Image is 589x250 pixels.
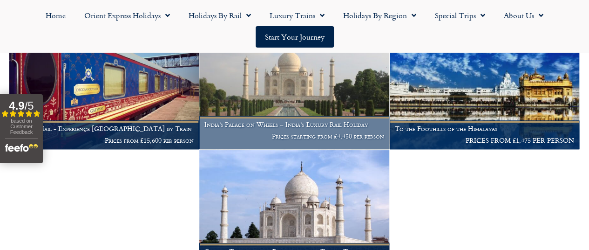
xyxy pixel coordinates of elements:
a: India’s Palace on Wheels – India’s Luxury Rail Holiday Prices starting from £4,450 per person [199,20,389,149]
a: Madras Mail - Experience [GEOGRAPHIC_DATA] by Train Prices from £15,600 per person [9,20,199,149]
a: Holidays by Rail [179,5,260,26]
h1: India’s Palace on Wheels – India’s Luxury Rail Holiday [204,121,384,128]
nav: Menu [5,5,584,48]
a: Home [36,5,75,26]
a: Luxury Trains [260,5,334,26]
a: About Us [494,5,553,26]
a: To the Foothills of the Himalayas PRICES FROM £1,475 PER PERSON [390,20,580,149]
a: Orient Express Holidays [75,5,179,26]
h1: To the Foothills of the Himalayas [395,125,574,132]
a: Holidays by Region [334,5,426,26]
a: Start your Journey [256,26,334,48]
p: Prices from £15,600 per person [14,137,194,144]
p: PRICES FROM £1,475 PER PERSON [395,137,574,144]
a: Special Trips [426,5,494,26]
h1: Madras Mail - Experience [GEOGRAPHIC_DATA] by Train [14,125,194,132]
p: Prices starting from £4,450 per person [204,132,384,140]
